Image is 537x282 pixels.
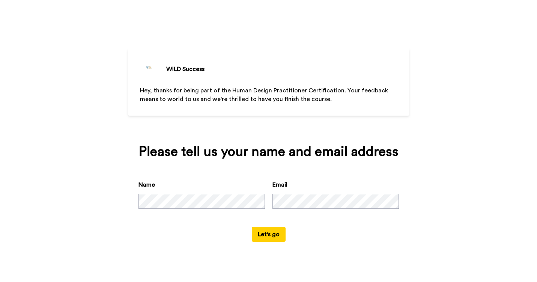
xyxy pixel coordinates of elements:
[140,87,390,102] span: Hey, thanks for being part of the Human Design Practitioner Certification. Your feedback means to...
[138,180,155,189] label: Name
[252,227,286,242] button: Let's go
[166,65,205,74] div: WILD Success
[272,180,287,189] label: Email
[138,144,399,159] div: Please tell us your name and email address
